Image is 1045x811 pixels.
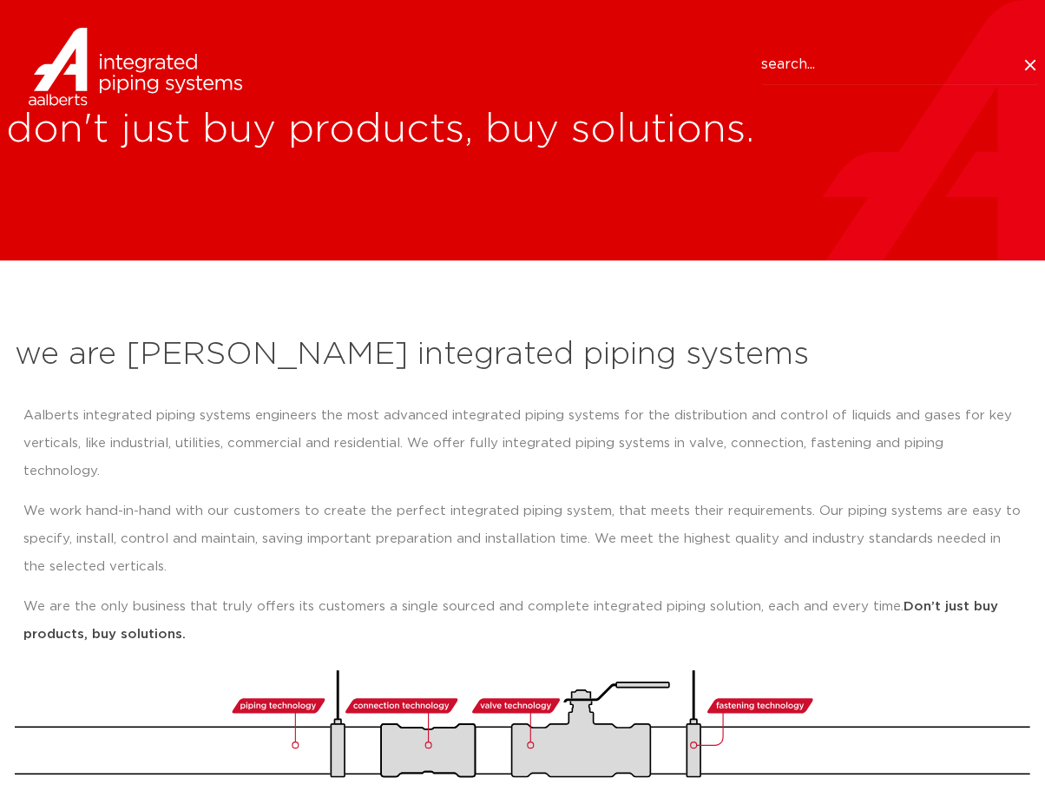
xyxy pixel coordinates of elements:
h2: we are [PERSON_NAME] integrated piping systems [15,334,1030,376]
p: We work hand-in-hand with our customers to create the perfect integrated piping system, that meet... [23,498,1022,581]
input: search... [761,45,1039,85]
p: We are the only business that truly offers its customers a single sourced and complete integrated... [23,593,1022,649]
h1: don't just buy products, buy solutions. [6,102,1045,158]
p: Aalberts integrated piping systems engineers the most advanced integrated piping systems for the ... [23,402,1022,485]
